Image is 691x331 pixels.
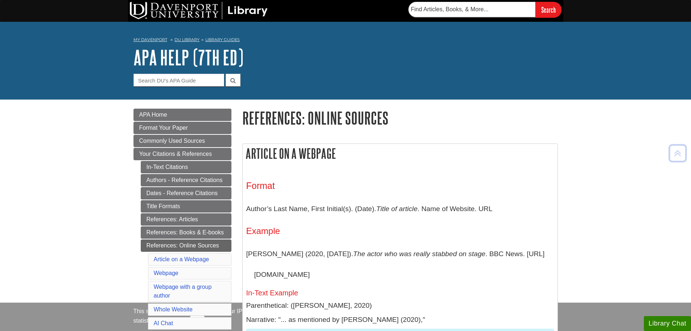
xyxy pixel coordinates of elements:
i: The actor who was really stabbed on stage [353,250,486,258]
a: Webpage [154,270,178,276]
a: Library Guides [205,37,240,42]
a: Title Formats [141,200,231,213]
h3: Format [246,181,554,191]
a: References: Articles [141,213,231,226]
span: APA Home [139,112,167,118]
a: Webpage with a group author [154,284,212,299]
a: Authors - Reference Citations [141,174,231,186]
img: DU Library [130,2,268,19]
input: Search [535,2,562,17]
span: Commonly Used Sources [139,138,205,144]
a: APA Home [133,109,231,121]
a: Article on a Webpage [154,256,209,262]
a: Your Citations & References [133,148,231,160]
a: In-Text Citations [141,161,231,173]
form: Searches DU Library's articles, books, and more [408,2,562,17]
a: References: Online Sources [141,239,231,252]
h1: References: Online Sources [242,109,558,127]
nav: breadcrumb [133,35,558,47]
a: Commonly Used Sources [133,135,231,147]
a: My Davenport [133,37,167,43]
a: DU Library [174,37,200,42]
input: Search DU's APA Guide [133,74,224,86]
button: Library Chat [644,316,691,331]
p: [PERSON_NAME] (2020, [DATE]). . BBC News. [URL][DOMAIN_NAME] [246,243,554,285]
p: Narrative: "... as mentioned by [PERSON_NAME] (2020)," [246,315,554,325]
a: AI Chat [154,320,173,326]
i: Title of article [376,205,418,213]
span: Your Citations & References [139,151,212,157]
span: Format Your Paper [139,125,188,131]
h4: Example [246,226,554,236]
a: Whole Website [154,306,193,312]
a: Back to Top [666,148,689,158]
a: APA Help (7th Ed) [133,46,243,69]
p: Parenthetical: ([PERSON_NAME], 2020) [246,300,554,311]
input: Find Articles, Books, & More... [408,2,535,17]
a: Format Your Paper [133,122,231,134]
h5: In-Text Example [246,289,554,297]
a: References: Books & E-books [141,226,231,239]
a: Dates - Reference Citations [141,187,231,199]
p: Author’s Last Name, First Initial(s). (Date). . Name of Website. URL [246,198,554,219]
h2: Article on a Webpage [243,144,558,163]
